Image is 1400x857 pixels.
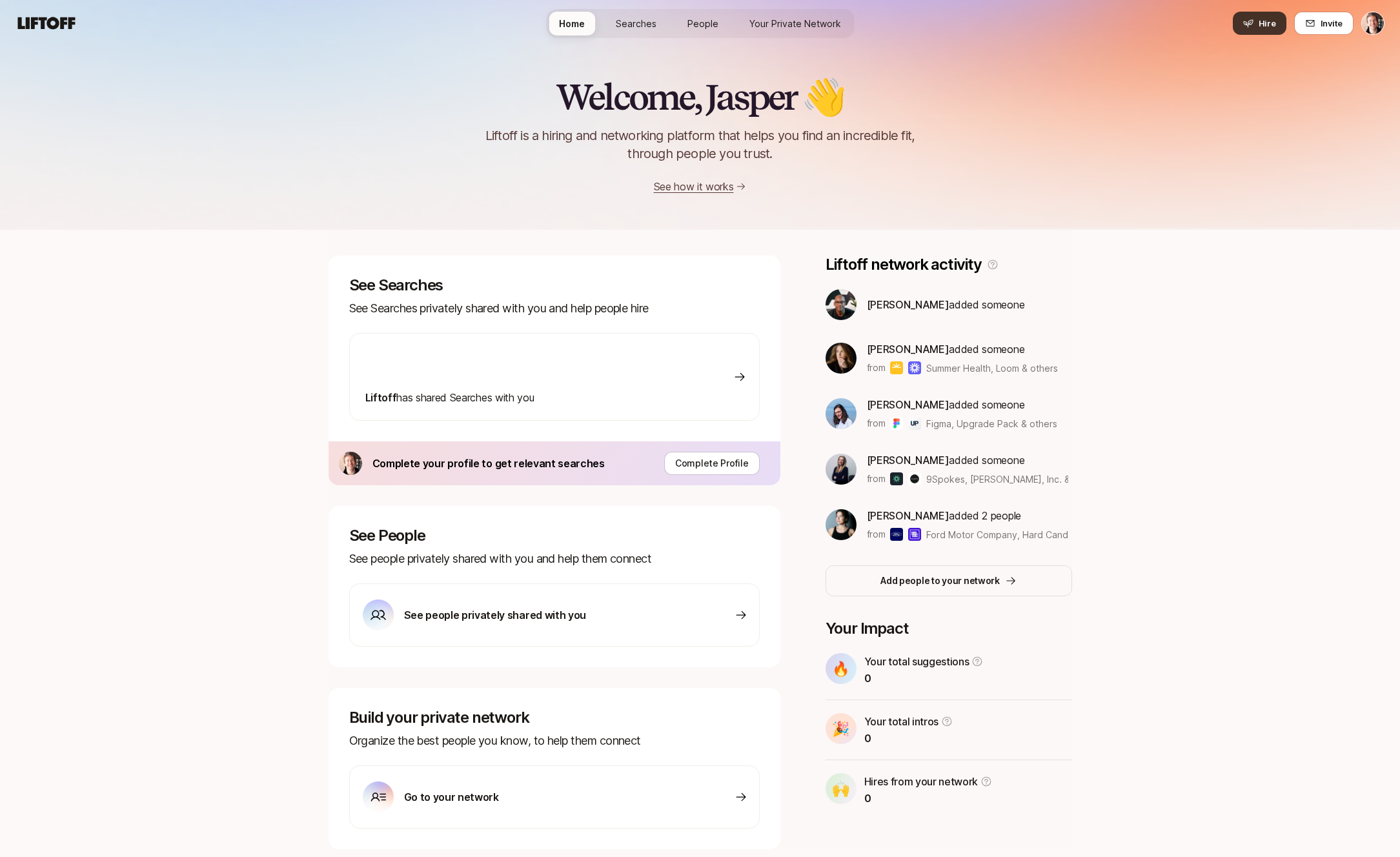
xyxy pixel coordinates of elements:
a: See how it works [654,180,734,193]
img: Ford Motor Company [890,528,903,541]
button: Add people to your network [826,565,1072,596]
p: Complete Profile [675,456,749,471]
a: People [677,12,729,35]
p: from [867,471,886,487]
a: Your Private Network [739,12,851,35]
p: Your total intros [864,713,939,730]
p: added someone [867,341,1059,358]
img: bdc9314a_e025_45c0_b6cd_f364a7d4f7e0.jpg [826,343,857,374]
p: 0 [864,670,984,687]
div: 🎉 [826,713,857,744]
img: Duarte, Inc. [908,472,921,485]
p: See people privately shared with you and help them connect [349,550,760,568]
p: Build your private network [349,709,760,727]
h2: Welcome, Jasper 👋 [556,77,844,116]
span: Summer Health, Loom & others [926,361,1058,375]
p: from [867,527,886,542]
img: Loom [908,361,921,374]
div: 🙌 [826,773,857,804]
a: Searches [605,12,667,35]
span: Invite [1321,17,1343,30]
span: Ford Motor Company, Hard Candy Shell & others [926,529,1135,540]
span: [PERSON_NAME] [867,454,949,467]
span: Hire [1259,17,1276,30]
img: 8cb3e434_9646_4a7a_9a3b_672daafcbcea.jpg [339,452,362,475]
img: Jasper Story [1362,12,1384,34]
p: See Searches [349,276,760,294]
p: from [867,416,886,431]
span: [PERSON_NAME] [867,343,949,356]
span: Liftoff [365,391,397,404]
p: 0 [864,730,953,747]
img: 9Spokes [890,472,903,485]
a: Home [549,12,595,35]
p: added someone [867,452,1069,469]
button: Jasper Story [1361,12,1385,35]
p: See people privately shared with you [404,607,586,623]
img: Figma [890,417,903,430]
p: Your Impact [826,620,1072,638]
span: 9Spokes, [PERSON_NAME], Inc. & others [926,472,1068,486]
img: d13c0e22_08f8_4799_96af_af83c1b186d3.jpg [826,454,857,485]
p: 0 [864,790,993,807]
p: added 2 people [867,507,1069,524]
span: Home [559,17,585,30]
p: Organize the best people you know, to help them connect [349,732,760,750]
span: has shared Searches with you [365,391,534,404]
p: Go to your network [404,789,499,805]
button: Complete Profile [664,452,760,475]
span: Searches [616,17,656,30]
p: Your total suggestions [864,653,969,670]
span: People [687,17,718,30]
button: Hire [1233,12,1286,35]
img: 539a6eb7_bc0e_4fa2_8ad9_ee091919e8d1.jpg [826,509,857,540]
p: Add people to your network [880,573,1000,589]
p: See Searches privately shared with you and help people hire [349,299,760,318]
span: [PERSON_NAME] [867,298,949,311]
p: Hires from your network [864,773,979,790]
img: 3b21b1e9_db0a_4655_a67f_ab9b1489a185.jpg [826,398,857,429]
img: Summer Health [890,361,903,374]
img: Upgrade Pack [908,417,921,430]
img: Hard Candy Shell [908,528,921,541]
p: added someone [867,396,1058,413]
span: [PERSON_NAME] [867,509,949,522]
p: added someone [867,296,1025,313]
p: Liftoff network activity [826,256,982,274]
p: from [867,360,886,376]
span: Your Private Network [749,17,841,30]
p: Complete your profile to get relevant searches [372,455,605,472]
p: See People [349,527,760,545]
p: Liftoff is a hiring and networking platform that helps you find an incredible fit, through people... [469,126,931,163]
img: 50a8c592_c237_4a17_9ed0_408eddd52876.jpg [826,289,857,320]
button: Invite [1294,12,1354,35]
span: [PERSON_NAME] [867,398,949,411]
div: 🔥 [826,653,857,684]
span: Figma, Upgrade Pack & others [926,417,1057,430]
